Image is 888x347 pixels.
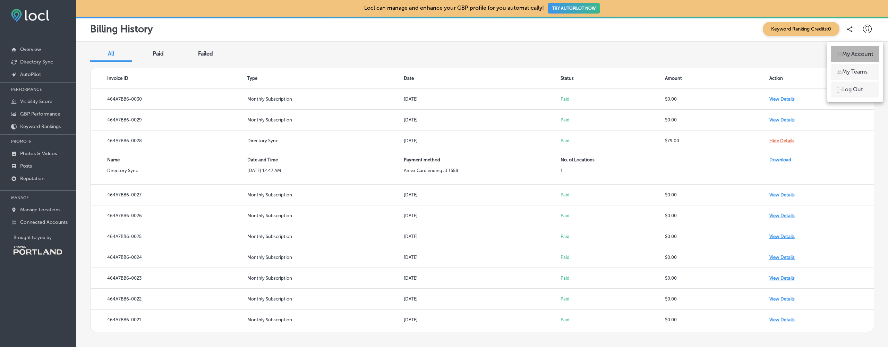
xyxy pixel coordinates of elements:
[11,9,49,22] img: fda3e92497d09a02dc62c9cd864e3231.png
[831,82,879,98] a: Log Out
[20,71,41,77] p: AutoPilot
[842,68,868,76] p: My Teams
[20,46,41,52] p: Overview
[20,176,44,181] p: Reputation
[20,111,60,117] p: GBP Performance
[20,207,60,213] p: Manage Locations
[20,163,32,169] p: Posts
[20,219,68,225] p: Connected Accounts
[20,59,53,65] p: Directory Sync
[548,3,600,14] button: TRY AUTOPILOT NOW
[831,64,879,80] a: My Teams
[20,151,57,156] p: Photos & Videos
[20,99,52,104] p: Visibility Score
[20,124,61,129] p: Keyword Rankings
[831,46,879,62] a: My Account
[842,50,873,58] p: My Account
[14,235,76,240] p: Brought to you by
[14,246,62,255] img: Travel Portland
[842,85,863,94] p: Log Out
